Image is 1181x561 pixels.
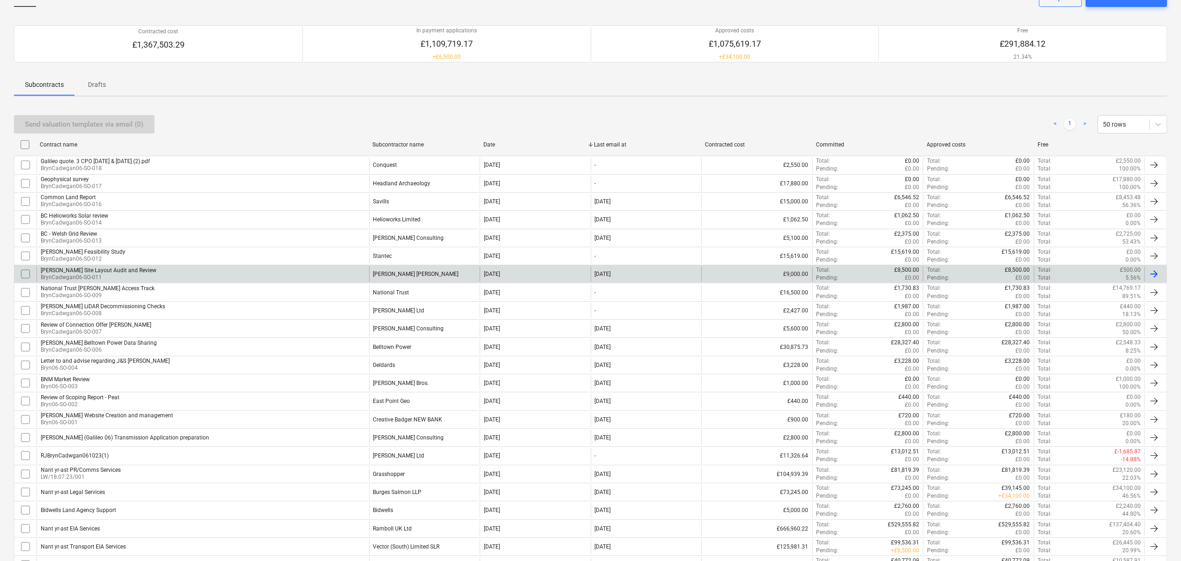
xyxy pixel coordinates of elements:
div: Stantec [373,253,392,259]
p: Total : [1038,238,1052,246]
p: Pending : [816,165,839,173]
p: £0.00 [905,165,919,173]
p: 50.00% [1122,329,1141,336]
p: £1,062.50 [894,212,919,220]
div: - [595,289,596,296]
div: [DATE] [484,216,500,223]
div: [PERSON_NAME] Site Layout Audit and Review [41,267,156,274]
p: 100.00% [1119,165,1141,173]
p: £0.00 [905,329,919,336]
p: + £6,500.00 [416,53,477,61]
p: Total : [1038,266,1052,274]
p: Pending : [927,383,949,391]
p: £8,453.48 [1116,194,1141,201]
p: £0.00 [1016,420,1030,427]
p: £2,725.00 [1116,230,1141,238]
p: £0.00 [905,183,919,191]
p: BrynCadwgan06-SO-016 [41,201,102,208]
p: 21.34% [1000,53,1046,61]
div: Headland Archaeology [373,180,431,187]
p: £440.00 [898,393,919,401]
div: Review of Scoping Report - Peat [41,394,119,401]
p: Pending : [927,365,949,373]
p: 100.00% [1119,383,1141,391]
p: 89.51% [1122,293,1141,300]
p: £0.00 [1016,329,1030,336]
p: Pending : [816,183,839,191]
p: BrynCadwgan06-SO-009 [41,292,155,299]
div: Galileo quote. 3 CPO [DATE] & [DATE] (2).pdf [41,158,150,165]
p: £0.00 [905,274,919,282]
p: Pending : [927,293,949,300]
p: £0.00 [1126,357,1141,365]
p: £500.00 [1120,266,1141,274]
p: BrynCadwgan06-SO-014 [41,219,108,227]
a: Next page [1079,119,1090,130]
p: Total : [1038,412,1052,420]
div: - [595,253,596,259]
div: £9,000.00 [701,266,812,282]
div: £5,100.00 [701,230,812,246]
p: Total : [1038,303,1052,311]
p: £180.00 [1120,412,1141,420]
div: £2,550.00 [701,157,812,173]
div: Approved costs [927,141,1031,148]
p: Total : [1038,220,1052,227]
div: £5,000.00 [701,502,812,518]
p: £3,228.00 [1005,357,1030,365]
p: £0.00 [905,256,919,264]
p: £0.00 [905,293,919,300]
p: £0.00 [1016,401,1030,409]
p: Bryn06-SO-001 [41,419,173,427]
div: [DATE] [595,380,611,386]
div: Conquest [373,162,397,168]
p: Pending : [816,347,839,355]
p: Total : [1038,293,1052,300]
p: £28,327.40 [1002,339,1030,347]
p: £1,987.00 [894,303,919,311]
div: Date [483,141,587,148]
div: £17,880.00 [701,176,812,191]
p: £0.00 [1126,248,1141,256]
p: 0.00% [1125,256,1141,264]
p: Subcontracts [25,80,64,90]
div: £1,000.00 [701,375,812,391]
p: Total : [816,230,830,238]
p: £0.00 [1016,347,1030,355]
div: £666,960.22 [701,521,812,537]
p: Pending : [816,238,839,246]
p: £0.00 [905,220,919,227]
div: [DATE] [484,180,500,187]
p: Free [1000,27,1046,35]
div: Last email at [594,141,698,148]
p: Total : [816,412,830,420]
div: Review of Connection Offer [PERSON_NAME] [41,322,151,328]
p: BrynCadwgan06-SO-012 [41,255,125,263]
p: BrynCadwgan06-SO-017 [41,183,102,190]
div: Committed [816,141,920,148]
div: £11,326.64 [701,448,812,463]
p: £0.00 [905,375,919,383]
div: [DATE] [484,289,500,296]
div: [DATE] [595,198,611,205]
p: Total : [816,393,830,401]
div: Belltown Power [373,344,412,350]
div: National Trust [PERSON_NAME] Access Track [41,285,155,292]
p: £0.00 [905,201,919,209]
p: £0.00 [1016,256,1030,264]
p: Pending : [816,274,839,282]
p: £291,884.12 [1000,38,1046,49]
div: Common Land Report [41,194,102,201]
p: Bryn06-SO-003 [41,383,90,390]
p: Total : [927,212,941,220]
p: £2,800.00 [1005,321,1030,329]
p: Total : [816,303,830,311]
p: Pending : [927,401,949,409]
a: Page 1 is your current page [1064,119,1076,130]
p: £440.00 [1120,303,1141,311]
p: 0.00% [1125,220,1141,227]
p: £2,375.00 [1005,230,1030,238]
p: £0.00 [1016,311,1030,318]
p: £1,109,719.17 [416,38,477,49]
p: BrynCadwgan06-SO-013 [41,237,102,245]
